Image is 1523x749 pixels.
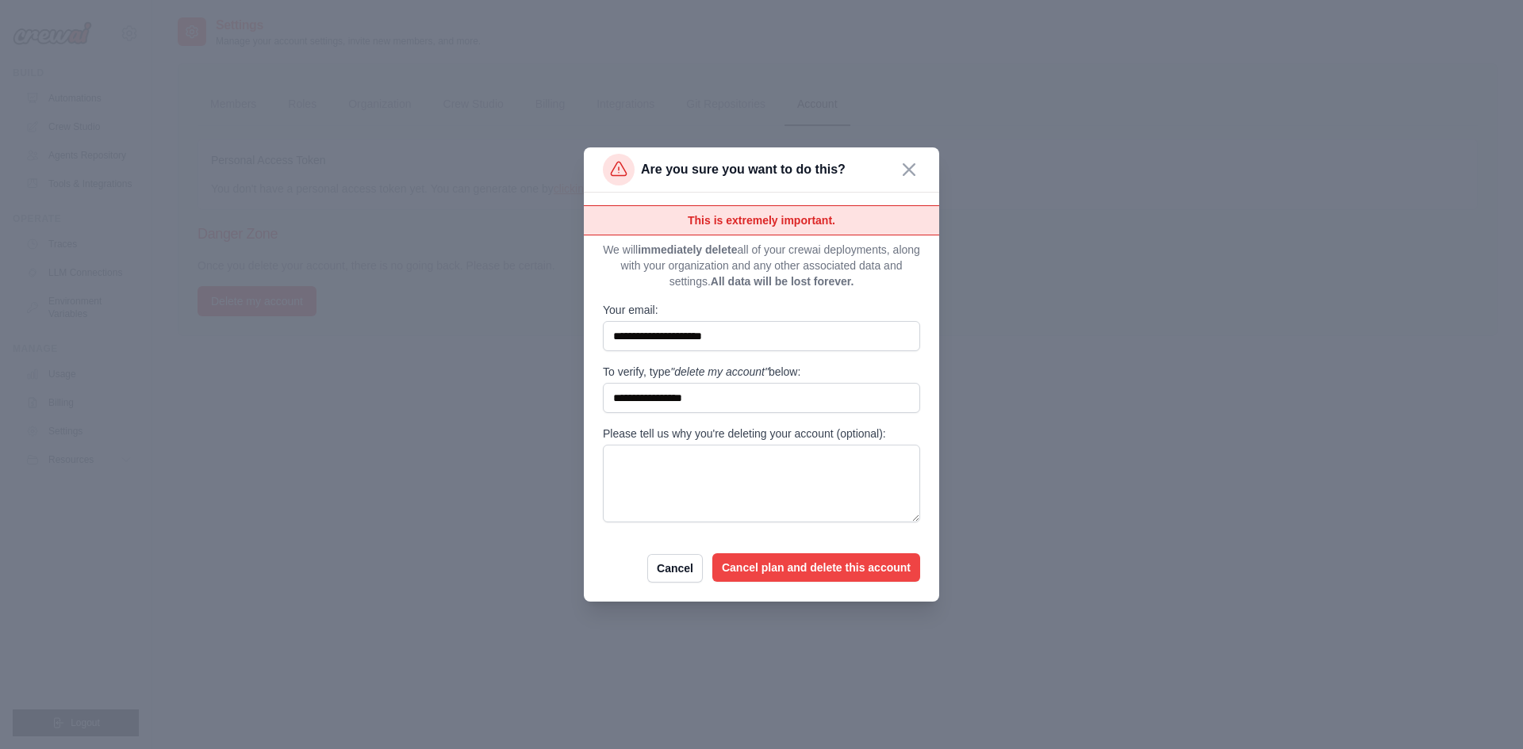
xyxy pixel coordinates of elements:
p: Are you sure you want to do this? [641,160,846,179]
label: Your email: [603,302,920,318]
p: This is extremely important. [603,206,920,235]
p: We will all of your crewai deployments, along with your organization and any other associated dat... [603,242,920,289]
span: All data will be lost forever. [711,275,854,288]
span: immediately delete [638,243,737,256]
